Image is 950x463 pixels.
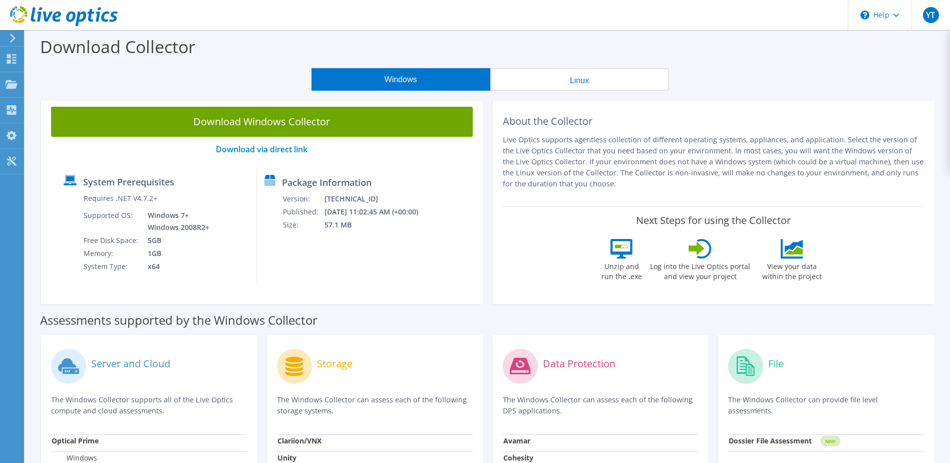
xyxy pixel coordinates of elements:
[324,218,432,232] td: 57.1 MB
[729,436,812,445] strong: Dossier File Assessment
[768,359,784,369] label: File
[923,7,939,23] span: YT
[503,436,530,445] strong: Avamar
[503,394,699,416] p: The Windows Collector can assess each of the following DPS applications.
[282,218,324,232] td: Size:
[860,11,869,20] svg: \n
[51,107,473,137] a: Download Windows Collector
[83,234,140,247] td: Free Disk Space:
[91,359,170,369] label: Server and Cloud
[282,205,324,218] td: Published:
[140,260,211,273] td: x64
[277,436,322,445] strong: Clariion/VNX
[83,177,174,187] label: System Prerequisites
[83,260,140,273] td: System Type:
[52,453,97,463] label: Windows
[503,134,924,189] p: Live Optics supports agentless collection of different operating systems, appliances, and applica...
[636,214,791,226] label: Next Steps for using the Collector
[728,394,924,416] p: The Windows Collector can provide file level assessments.
[503,115,924,127] h2: About the Collector
[825,438,835,444] tspan: NEW!
[311,68,490,91] button: Windows
[83,247,140,260] td: Memory:
[40,35,195,58] label: Download Collector
[216,144,307,155] a: Download via direct link
[324,192,432,205] td: [TECHNICAL_ID]
[756,259,828,282] label: View your data within the project
[52,436,99,445] strong: Optical Prime
[277,453,296,462] strong: Unity
[277,394,473,416] p: The Windows Collector can assess each of the following storage systems.
[83,209,140,234] td: Supported OS:
[543,359,615,369] label: Data Protection
[650,259,751,282] label: Log into the Live Optics portal and view your project
[84,193,157,203] label: Requires .NET V4.7.2+
[282,192,324,205] td: Version:
[490,68,669,91] button: Linux
[40,315,318,325] label: Assessments supported by the Windows Collector
[51,394,247,416] p: The Windows Collector supports all of the Live Optics compute and cloud assessments.
[503,453,533,462] strong: Cohesity
[140,247,211,260] td: 1GB
[598,259,645,282] label: Unzip and run the .exe
[317,359,353,369] label: Storage
[140,234,211,247] td: 5GB
[140,209,211,234] td: Windows 7+ Windows 2008R2+
[282,177,372,187] label: Package Information
[324,205,432,218] td: [DATE] 11:02:45 AM (+00:00)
